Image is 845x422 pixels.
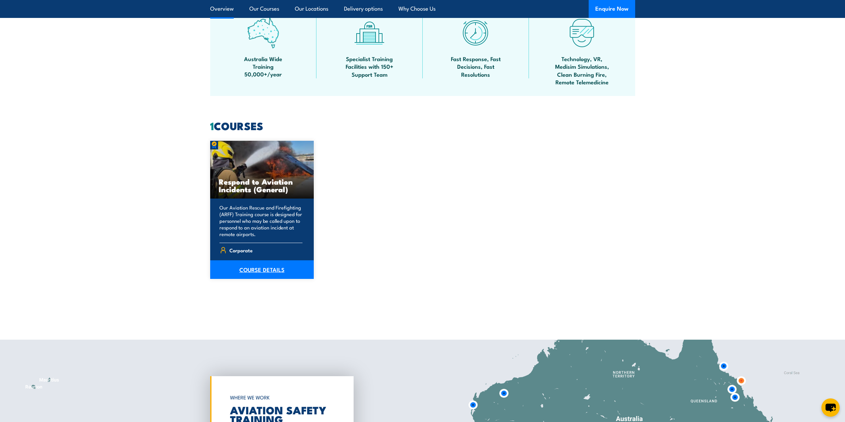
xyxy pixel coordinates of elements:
strong: 1 [210,117,214,134]
span: Corporate [229,245,253,255]
img: auswide-icon [247,17,279,48]
button: chat-button [821,398,840,417]
p: Our Aviation Rescue and Firefighting (ARFF) Training course is designed for personnel who may be ... [219,204,303,237]
img: fast-icon [460,17,491,48]
span: Australia Wide Training 50,000+/year [233,55,293,78]
h3: Respond to Aviation Incidents (General) [219,178,305,193]
a: COURSE DETAILS [210,260,314,279]
h2: COURSES [210,121,635,130]
span: Technology, VR, Medisim Simulations, Clean Burning Fire, Remote Telemedicine [552,55,612,86]
img: facilities-icon [354,17,385,48]
span: Fast Response, Fast Decisions, Fast Resolutions [446,55,506,78]
h6: WHERE WE WORK [230,391,330,403]
span: Specialist Training Facilities with 150+ Support Team [340,55,399,78]
img: tech-icon [566,17,598,48]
